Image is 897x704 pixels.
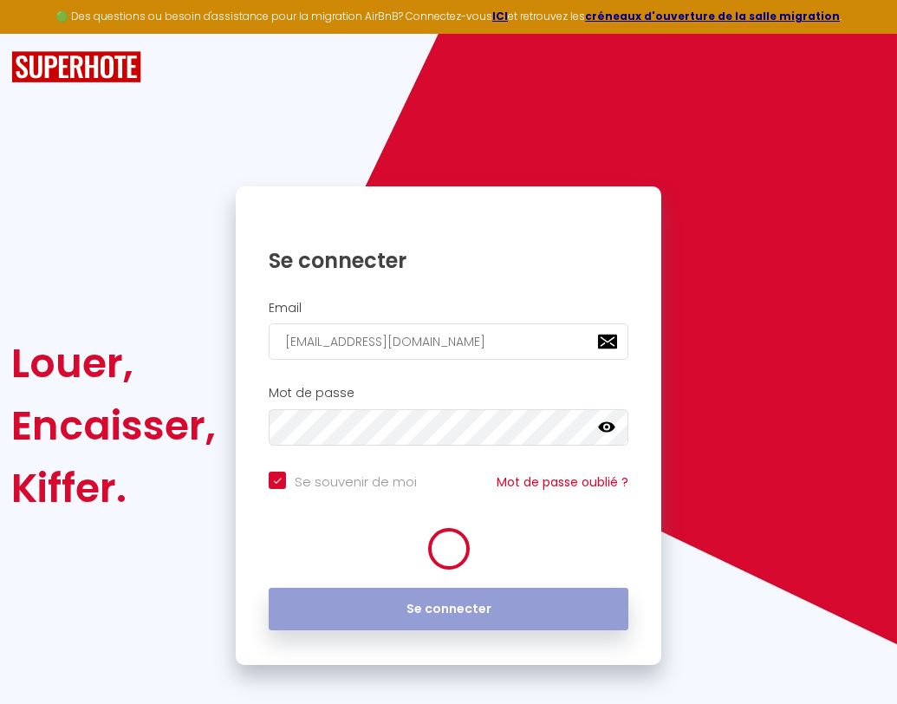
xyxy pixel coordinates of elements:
div: Encaisser, [11,394,216,457]
h2: Email [269,301,628,316]
input: Ton Email [269,323,628,360]
button: Se connecter [269,588,628,631]
button: Ouvrir le widget de chat LiveChat [14,7,66,59]
div: Kiffer. [11,457,216,519]
a: ICI [492,9,508,23]
a: créneaux d'ouverture de la salle migration [585,9,840,23]
img: SuperHote logo [11,51,141,83]
h1: Se connecter [269,247,628,274]
h2: Mot de passe [269,386,628,401]
div: Louer, [11,332,216,394]
a: Mot de passe oublié ? [497,473,628,491]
